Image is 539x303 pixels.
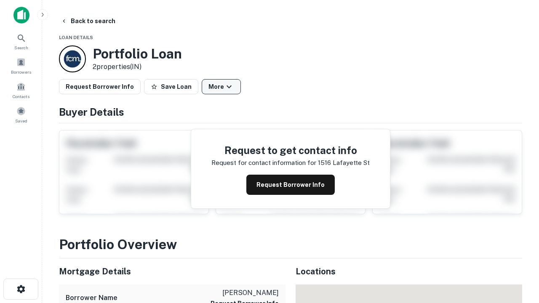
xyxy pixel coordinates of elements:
p: 2 properties (IN) [93,62,182,72]
h5: Locations [296,265,522,278]
h5: Mortgage Details [59,265,286,278]
p: 1516 lafayette st [318,158,370,168]
span: Search [14,44,28,51]
span: Borrowers [11,69,31,75]
a: Borrowers [3,54,40,77]
h6: Borrower Name [66,293,117,303]
button: Request Borrower Info [246,175,335,195]
a: Contacts [3,79,40,101]
span: Loan Details [59,35,93,40]
img: capitalize-icon.png [13,7,29,24]
h4: Buyer Details [59,104,522,120]
span: Contacts [13,93,29,100]
span: Saved [15,117,27,124]
h3: Portfolio Overview [59,234,522,255]
button: More [202,79,241,94]
button: Request Borrower Info [59,79,141,94]
iframe: Chat Widget [497,236,539,276]
button: Back to search [57,13,119,29]
a: Saved [3,103,40,126]
a: Search [3,30,40,53]
button: Save Loan [144,79,198,94]
p: Request for contact information for [211,158,316,168]
p: [PERSON_NAME] [211,288,279,298]
h4: Request to get contact info [211,143,370,158]
h3: Portfolio Loan [93,46,182,62]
